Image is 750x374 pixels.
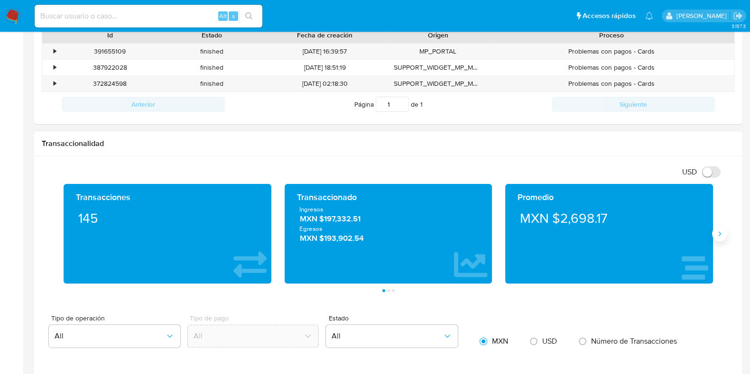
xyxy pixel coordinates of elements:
[269,30,380,40] div: Fecha de creación
[59,60,161,75] div: 387922028
[420,100,423,109] span: 1
[219,11,227,20] span: Alt
[263,60,387,75] div: [DATE] 18:51:19
[263,76,387,91] div: [DATE] 02:18:30
[42,139,735,148] h1: Transaccionalidad
[167,30,256,40] div: Estado
[62,97,225,112] button: Anterior
[59,44,161,59] div: 391655109
[54,79,56,88] div: •
[552,97,715,112] button: Siguiente
[489,76,734,91] div: Problemas con pagos - Cards
[232,11,235,20] span: s
[387,60,489,75] div: SUPPORT_WIDGET_MP_MOBILE
[394,30,482,40] div: Origen
[161,76,263,91] div: finished
[676,11,730,20] p: alan.cervantesmartinez@mercadolibre.com.mx
[387,76,489,91] div: SUPPORT_WIDGET_MP_MOBILE
[263,44,387,59] div: [DATE] 16:39:57
[65,30,154,40] div: Id
[161,44,263,59] div: finished
[54,63,56,72] div: •
[731,22,745,30] span: 3.157.3
[645,12,653,20] a: Notificaciones
[387,44,489,59] div: MP_PORTAL
[583,11,636,21] span: Accesos rápidos
[489,60,734,75] div: Problemas con pagos - Cards
[161,60,263,75] div: finished
[35,10,262,22] input: Buscar usuario o caso...
[733,11,743,21] a: Salir
[489,44,734,59] div: Problemas con pagos - Cards
[496,30,728,40] div: Proceso
[239,9,259,23] button: search-icon
[59,76,161,91] div: 372824598
[354,97,423,112] span: Página de
[54,47,56,56] div: •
